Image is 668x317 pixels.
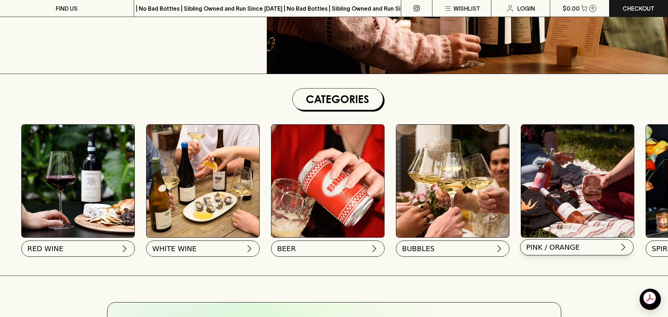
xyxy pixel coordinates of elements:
[520,239,634,255] button: PINK / ORANGE
[370,244,379,253] img: chevron-right.svg
[563,4,580,13] p: $0.00
[271,125,384,237] img: BIRRA_GOOD-TIMES_INSTA-2 1/optimise?auth=Mjk3MjY0ODMzMw__
[495,244,503,253] img: chevron-right.svg
[402,244,435,254] span: BUBBLES
[21,240,135,257] button: RED WINE
[120,244,129,253] img: chevron-right.svg
[296,91,380,107] h1: Categories
[517,4,535,13] p: Login
[146,240,260,257] button: WHITE WINE
[27,244,64,254] span: RED WINE
[591,6,594,10] p: 0
[245,244,254,253] img: chevron-right.svg
[22,125,134,237] img: Red Wine Tasting
[396,240,509,257] button: BUBBLES
[277,244,296,254] span: BEER
[147,125,259,237] img: optimise
[271,240,385,257] button: BEER
[396,125,509,237] img: 2022_Festive_Campaign_INSTA-16 1
[56,4,78,13] p: FIND US
[152,244,197,254] span: WHITE WINE
[526,242,580,252] span: PINK / ORANGE
[619,243,628,251] img: chevron-right.svg
[623,4,655,13] p: Checkout
[453,4,480,13] p: Wishlist
[521,125,634,237] img: gospel_collab-2 1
